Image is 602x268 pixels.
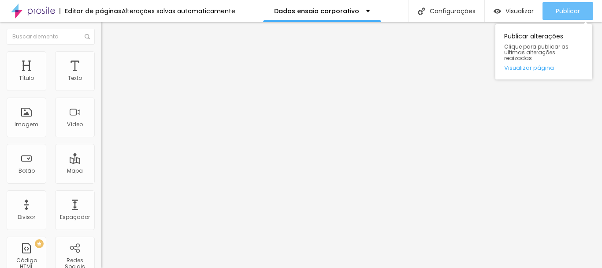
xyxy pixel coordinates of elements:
[495,24,592,79] div: Publicar alterações
[18,214,35,220] div: Divisor
[85,34,90,39] img: Icone
[19,168,35,174] div: Botão
[494,8,501,15] img: view-1.svg
[67,168,83,174] div: Mapa
[556,8,580,15] span: Publicar
[543,2,593,20] button: Publicar
[59,8,122,14] div: Editor de páginas
[505,8,534,15] span: Visualizar
[15,121,38,128] div: Imagem
[122,8,235,14] div: Alterações salvas automaticamente
[274,8,359,14] p: Dados ensaio corporativo
[67,121,83,128] div: Vídeo
[485,2,543,20] button: Visualizar
[504,44,583,61] span: Clique para publicar as ultimas alterações reaizadas
[60,214,90,220] div: Espaçador
[7,29,95,45] input: Buscar elemento
[68,75,82,81] div: Texto
[19,75,34,81] div: Título
[504,65,583,71] a: Visualizar página
[418,8,425,15] img: Icone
